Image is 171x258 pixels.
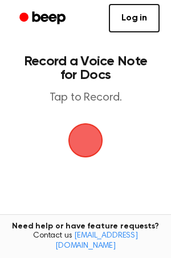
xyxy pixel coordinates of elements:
[55,232,138,250] a: [EMAIL_ADDRESS][DOMAIN_NAME]
[7,231,164,251] span: Contact us
[11,7,76,30] a: Beep
[21,91,150,105] p: Tap to Record.
[21,55,150,82] h1: Record a Voice Note for Docs
[109,4,160,32] a: Log in
[68,123,103,157] img: Beep Logo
